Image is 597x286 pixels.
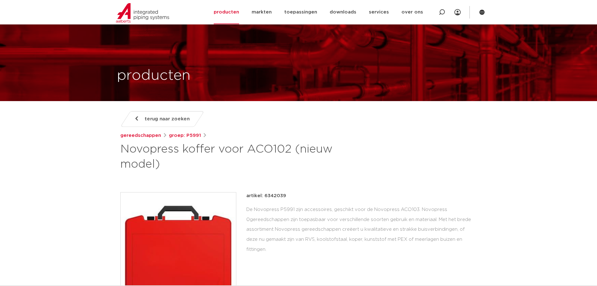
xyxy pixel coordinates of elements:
[120,142,356,172] h1: Novopress koffer voor ACO102 (nieuw model)
[120,132,161,139] a: gereedschappen
[246,192,286,200] p: artikel: 6342039
[120,111,204,127] a: terug naar zoeken
[246,205,477,255] div: De Novopress P5991 zijn accessoires, geschikt voor de Novopress ACO103. Novopress 0gereedschappen...
[169,132,201,139] a: groep: P5991
[117,66,191,86] h1: producten
[145,114,190,124] span: terug naar zoeken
